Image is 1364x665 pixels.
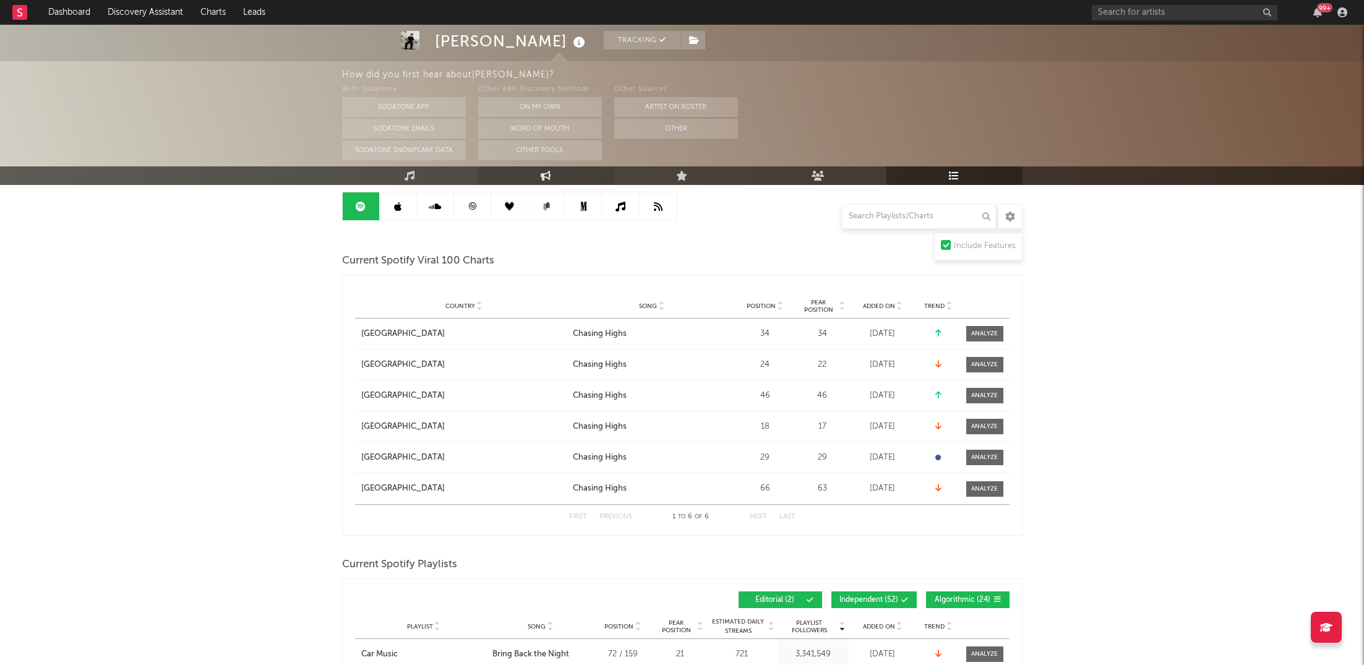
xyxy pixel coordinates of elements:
[361,452,567,464] a: [GEOGRAPHIC_DATA]
[839,596,898,604] span: Independent ( 52 )
[954,239,1016,254] div: Include Features
[599,513,632,520] button: Previous
[342,254,494,268] span: Current Spotify Viral 100 Charts
[361,648,486,661] a: Car Music
[478,140,602,160] button: Other Tools
[710,648,774,661] div: 721
[863,623,895,630] span: Added On
[737,359,793,371] div: 24
[747,302,776,310] span: Position
[1313,7,1322,17] button: 99+
[737,390,793,402] div: 46
[342,119,466,139] button: Sodatone Emails
[781,648,846,661] div: 3,341,549
[799,421,846,433] div: 17
[573,483,731,495] a: Chasing Highs
[478,97,602,117] button: On My Own
[361,452,445,464] div: [GEOGRAPHIC_DATA]
[573,390,731,402] a: Chasing Highs
[747,596,804,604] span: Editorial ( 2 )
[852,359,914,371] div: [DATE]
[657,619,696,634] span: Peak Position
[779,513,796,520] button: Last
[934,596,991,604] span: Algorithmic ( 24 )
[852,483,914,495] div: [DATE]
[573,359,627,371] div: Chasing Highs
[799,299,838,314] span: Peak Position
[407,623,433,630] span: Playlist
[852,390,914,402] div: [DATE]
[342,140,466,160] button: Sodatone Snowflake Data
[573,452,731,464] a: Chasing Highs
[710,617,767,636] span: Estimated Daily Streams
[604,623,633,630] span: Position
[799,390,846,402] div: 46
[478,119,602,139] button: Word Of Mouth
[569,513,587,520] button: First
[737,483,793,495] div: 66
[573,421,731,433] a: Chasing Highs
[361,421,445,433] div: [GEOGRAPHIC_DATA]
[695,514,702,520] span: of
[639,302,657,310] span: Song
[361,328,445,340] div: [GEOGRAPHIC_DATA]
[831,591,917,608] button: Independent(52)
[799,328,846,340] div: 34
[614,97,738,117] button: Artist on Roster
[361,328,567,340] a: [GEOGRAPHIC_DATA]
[737,452,793,464] div: 29
[799,452,846,464] div: 29
[573,483,627,495] div: Chasing Highs
[614,82,738,97] div: Other Sources
[573,359,731,371] a: Chasing Highs
[361,390,445,402] div: [GEOGRAPHIC_DATA]
[781,619,838,634] span: Playlist Followers
[799,359,846,371] div: 22
[852,648,914,661] div: [DATE]
[852,421,914,433] div: [DATE]
[361,483,445,495] div: [GEOGRAPHIC_DATA]
[573,452,627,464] div: Chasing Highs
[595,648,651,661] div: 72 / 159
[573,390,627,402] div: Chasing Highs
[852,452,914,464] div: [DATE]
[361,483,567,495] a: [GEOGRAPHIC_DATA]
[1092,5,1277,20] input: Search for artists
[361,359,567,371] a: [GEOGRAPHIC_DATA]
[799,483,846,495] div: 63
[614,119,738,139] button: Other
[750,513,767,520] button: Next
[528,623,546,630] span: Song
[604,31,681,49] button: Tracking
[863,302,895,310] span: Added On
[445,302,475,310] span: Country
[361,648,398,661] div: Car Music
[924,623,945,630] span: Trend
[573,328,627,340] div: Chasing Highs
[657,510,725,525] div: 1 6 6
[361,359,445,371] div: [GEOGRAPHIC_DATA]
[1317,3,1332,12] div: 99 +
[573,328,731,340] a: Chasing Highs
[361,421,567,433] a: [GEOGRAPHIC_DATA]
[478,82,602,97] div: Other A&R Discovery Methods
[361,390,567,402] a: [GEOGRAPHIC_DATA]
[573,421,627,433] div: Chasing Highs
[342,97,466,117] button: Sodatone App
[657,648,703,661] div: 21
[852,328,914,340] div: [DATE]
[737,421,793,433] div: 18
[435,31,588,51] div: [PERSON_NAME]
[342,82,466,97] div: With Sodatone
[926,591,1010,608] button: Algorithmic(24)
[342,557,457,572] span: Current Spotify Playlists
[842,204,997,229] input: Search Playlists/Charts
[737,328,793,340] div: 34
[678,514,685,520] span: to
[492,648,569,661] div: Bring Back the Night
[739,591,822,608] button: Editorial(2)
[924,302,945,310] span: Trend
